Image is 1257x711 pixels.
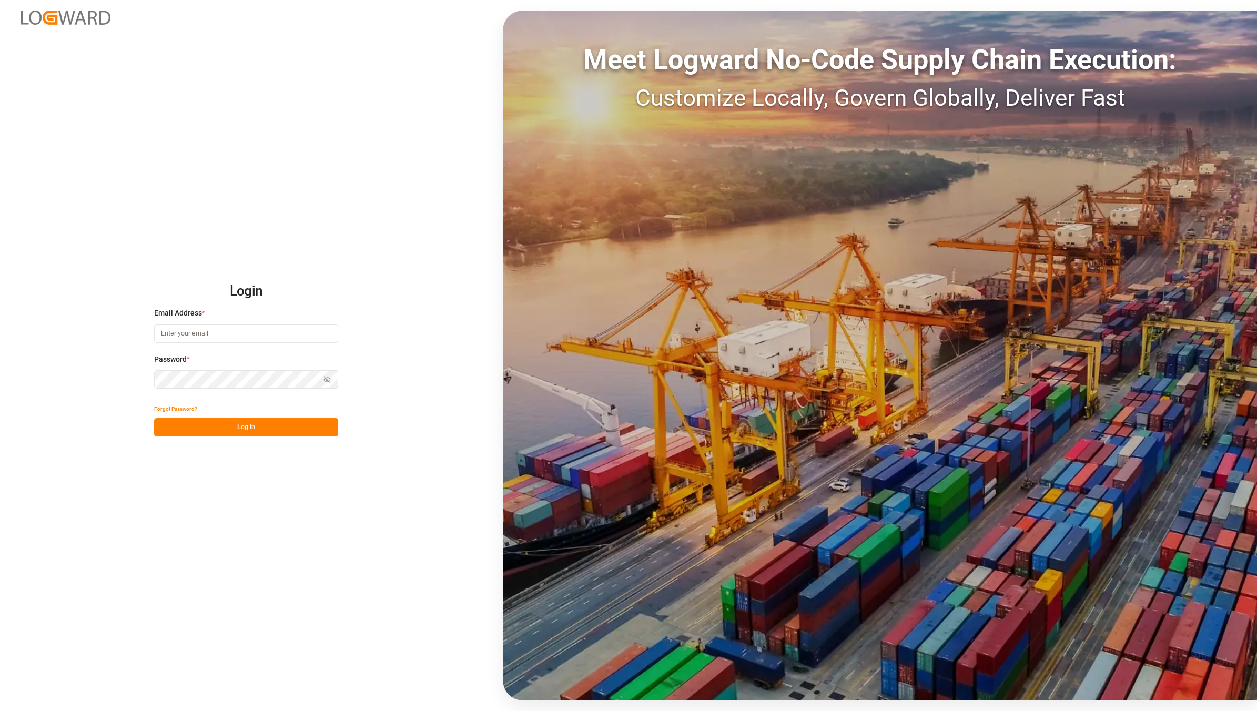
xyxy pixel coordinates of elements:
[154,354,187,365] span: Password
[154,324,338,343] input: Enter your email
[154,308,202,319] span: Email Address
[503,80,1257,115] div: Customize Locally, Govern Globally, Deliver Fast
[154,400,197,418] button: Forgot Password?
[154,275,338,308] h2: Login
[21,11,110,25] img: Logward_new_orange.png
[154,418,338,436] button: Log In
[503,39,1257,80] div: Meet Logward No-Code Supply Chain Execution:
